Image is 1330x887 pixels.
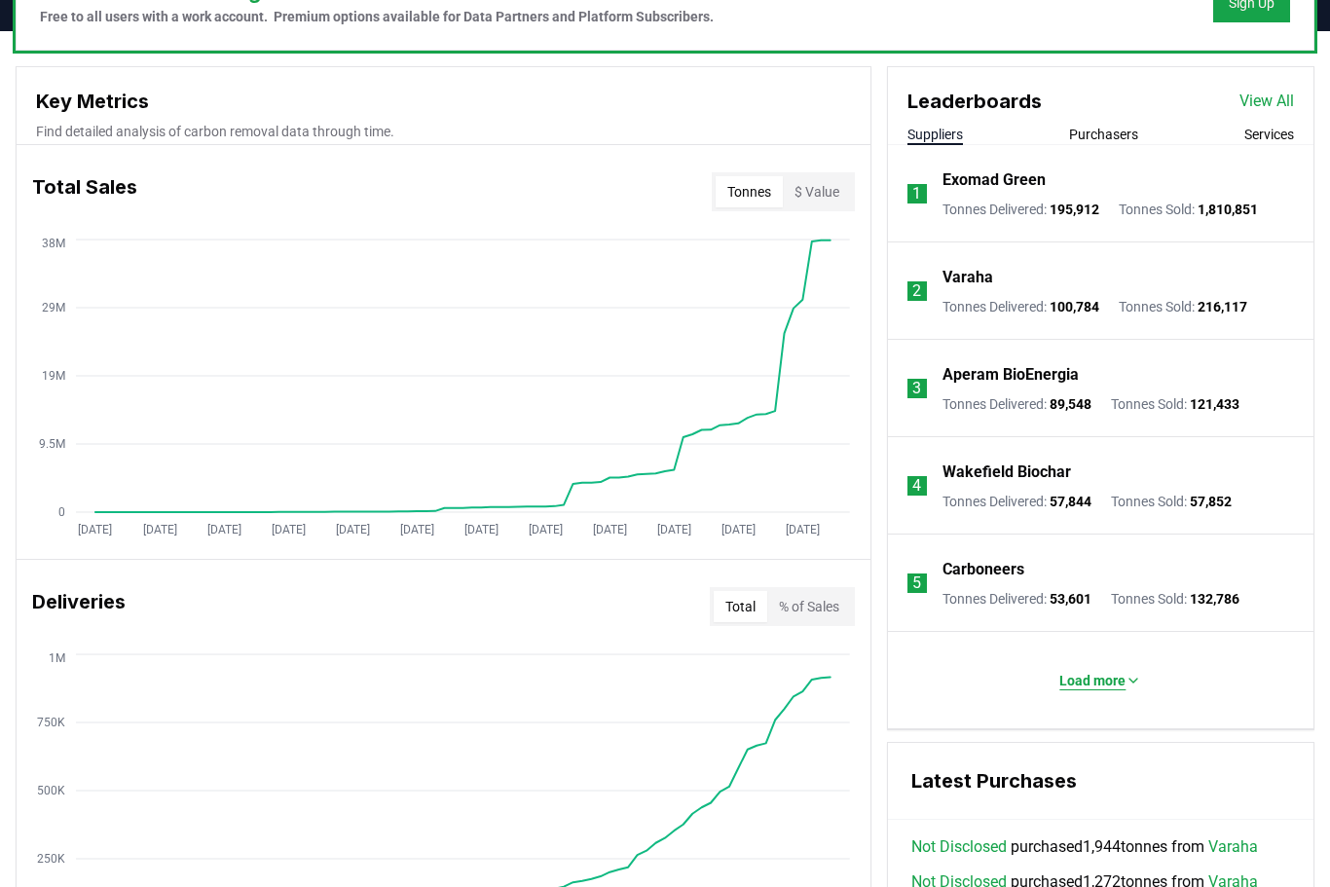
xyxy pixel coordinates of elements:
[1111,589,1239,609] p: Tonnes Sold :
[912,182,921,205] p: 1
[942,461,1071,484] a: Wakefield Biochar
[911,835,1258,859] span: purchased 1,944 tonnes from
[1059,671,1126,690] p: Load more
[40,7,714,26] p: Free to all users with a work account. Premium options available for Data Partners and Platform S...
[39,437,65,451] tspan: 9.5M
[716,176,783,207] button: Tonnes
[1050,591,1091,607] span: 53,601
[912,572,921,595] p: 5
[336,523,370,536] tspan: [DATE]
[1190,591,1239,607] span: 132,786
[529,523,563,536] tspan: [DATE]
[464,523,499,536] tspan: [DATE]
[272,523,306,536] tspan: [DATE]
[36,87,851,116] h3: Key Metrics
[657,523,691,536] tspan: [DATE]
[942,589,1091,609] p: Tonnes Delivered :
[49,651,65,665] tspan: 1M
[400,523,434,536] tspan: [DATE]
[1198,202,1258,217] span: 1,810,851
[37,716,65,729] tspan: 750K
[207,523,241,536] tspan: [DATE]
[1050,396,1091,412] span: 89,548
[143,523,177,536] tspan: [DATE]
[942,200,1099,219] p: Tonnes Delivered :
[78,523,112,536] tspan: [DATE]
[42,369,65,383] tspan: 19M
[721,523,756,536] tspan: [DATE]
[942,558,1024,581] a: Carboneers
[912,377,921,400] p: 3
[942,297,1099,316] p: Tonnes Delivered :
[37,852,65,866] tspan: 250K
[1111,394,1239,414] p: Tonnes Sold :
[42,301,65,314] tspan: 29M
[767,591,851,622] button: % of Sales
[1244,125,1294,144] button: Services
[907,87,1042,116] h3: Leaderboards
[32,587,126,626] h3: Deliveries
[593,523,627,536] tspan: [DATE]
[1190,494,1232,509] span: 57,852
[911,835,1007,859] a: Not Disclosed
[1050,299,1099,314] span: 100,784
[942,266,993,289] a: Varaha
[58,505,65,519] tspan: 0
[1111,492,1232,511] p: Tonnes Sold :
[1119,297,1247,316] p: Tonnes Sold :
[942,168,1046,192] a: Exomad Green
[1050,494,1091,509] span: 57,844
[942,492,1091,511] p: Tonnes Delivered :
[911,766,1290,795] h3: Latest Purchases
[32,172,137,211] h3: Total Sales
[714,591,767,622] button: Total
[1069,125,1138,144] button: Purchasers
[942,394,1091,414] p: Tonnes Delivered :
[1119,200,1258,219] p: Tonnes Sold :
[912,474,921,498] p: 4
[1050,202,1099,217] span: 195,912
[942,363,1079,387] a: Aperam BioEnergia
[42,237,65,250] tspan: 38M
[907,125,963,144] button: Suppliers
[786,523,820,536] tspan: [DATE]
[1239,90,1294,113] a: View All
[1208,835,1258,859] a: Varaha
[1044,661,1157,700] button: Load more
[37,784,65,797] tspan: 500K
[1198,299,1247,314] span: 216,117
[912,279,921,303] p: 2
[783,176,851,207] button: $ Value
[1190,396,1239,412] span: 121,433
[36,122,851,141] p: Find detailed analysis of carbon removal data through time.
